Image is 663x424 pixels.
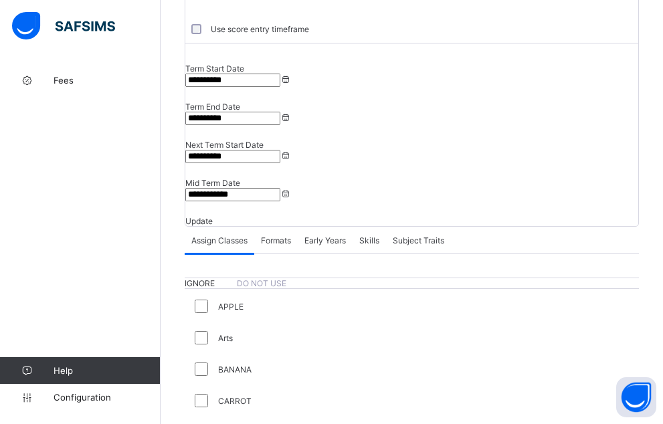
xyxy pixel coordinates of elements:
[359,235,379,245] span: Skills
[616,377,656,417] button: Open asap
[218,333,233,343] label: Arts
[393,235,444,245] span: Subject Traits
[185,102,240,112] label: Term End Date
[185,216,213,226] span: Update
[304,235,346,245] span: Early Years
[185,178,240,188] label: Mid Term Date
[237,278,286,288] span: DO NOT USE
[191,235,248,245] span: Assign Classes
[218,302,244,312] label: APPLE
[218,396,252,406] label: CARROT
[211,24,309,34] label: Use score entry timeframe
[185,64,244,74] label: Term Start Date
[185,140,264,150] label: Next Term Start Date
[261,235,291,245] span: Formats
[54,392,160,403] span: Configuration
[54,365,160,376] span: Help
[185,278,217,288] span: IGNORE
[12,12,115,40] img: safsims
[218,364,252,375] label: BANANA
[54,75,161,86] span: Fees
